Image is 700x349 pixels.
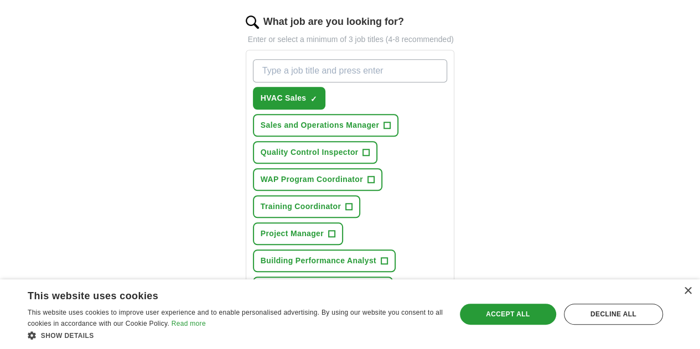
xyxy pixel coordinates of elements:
[263,14,404,29] label: What job are you looking for?
[246,15,259,29] img: search.png
[261,255,376,267] span: Building Performance Analyst
[564,304,663,325] div: Decline all
[253,222,343,245] button: Project Manager
[253,277,393,299] button: Energy Efficiency Consultant
[253,249,396,272] button: Building Performance Analyst
[253,59,448,82] input: Type a job title and press enter
[253,87,326,110] button: HVAC Sales✓
[246,34,455,45] p: Enter or select a minimum of 3 job titles (4-8 recommended)
[683,287,692,295] div: Close
[310,95,317,103] span: ✓
[28,286,416,303] div: This website uses cookies
[253,141,378,164] button: Quality Control Inspector
[28,330,443,341] div: Show details
[41,332,94,340] span: Show details
[261,201,341,212] span: Training Coordinator
[28,309,443,327] span: This website uses cookies to improve user experience and to enable personalised advertising. By u...
[253,114,398,137] button: Sales and Operations Manager
[261,147,359,158] span: Quality Control Inspector
[460,304,556,325] div: Accept all
[261,92,307,104] span: HVAC Sales
[261,119,379,131] span: Sales and Operations Manager
[261,228,324,239] span: Project Manager
[261,174,363,185] span: WAP Program Coordinator
[253,195,360,218] button: Training Coordinator
[172,320,206,327] a: Read more, opens a new window
[253,168,382,191] button: WAP Program Coordinator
